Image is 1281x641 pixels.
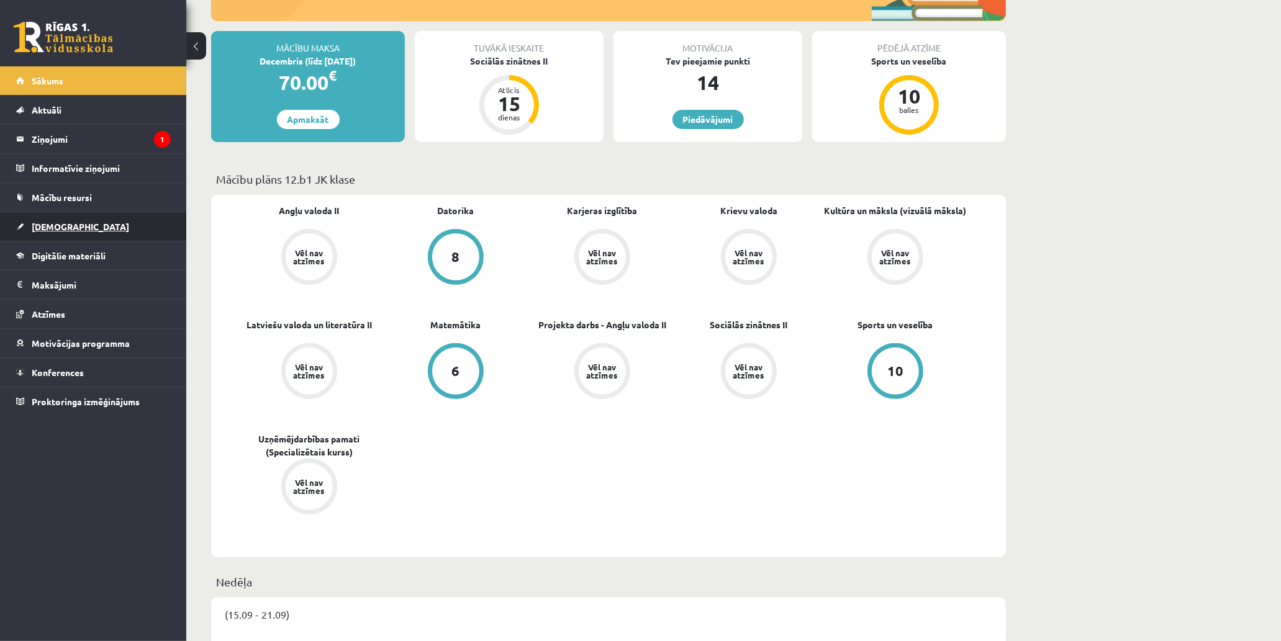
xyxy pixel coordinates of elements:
a: Vēl nav atzīmes [822,229,969,287]
a: Matemātika [431,318,481,331]
a: Vēl nav atzīmes [529,343,676,401]
span: Konferences [32,367,84,378]
a: [DEMOGRAPHIC_DATA] [16,212,171,241]
div: Vēl nav atzīmes [585,363,620,379]
div: Decembris (līdz [DATE]) [211,55,405,68]
div: Motivācija [613,31,802,55]
span: Atzīmes [32,308,65,320]
div: Tev pieejamie punkti [613,55,802,68]
a: Digitālie materiāli [16,241,171,270]
a: Rīgas 1. Tālmācības vidusskola [14,22,113,53]
a: Vēl nav atzīmes [236,343,382,401]
div: Sports un veselība [812,55,1006,68]
div: Vēl nav atzīmes [585,249,620,265]
a: Ziņojumi1 [16,125,171,153]
a: Projekta darbs - Angļu valoda II [538,318,666,331]
a: Vēl nav atzīmes [676,343,822,401]
div: 10 [890,86,928,106]
div: Vēl nav atzīmes [731,363,766,379]
span: [DEMOGRAPHIC_DATA] [32,221,129,232]
div: Pēdējā atzīme [812,31,1006,55]
a: Vēl nav atzīmes [236,229,382,287]
div: Sociālās zinātnes II [415,55,604,68]
a: Aktuāli [16,96,171,124]
legend: Ziņojumi [32,125,171,153]
span: Aktuāli [32,104,61,115]
legend: Maksājumi [32,271,171,299]
a: Piedāvājumi [672,110,744,129]
a: Krievu valoda [720,204,777,217]
div: 15 [491,94,528,114]
a: Kultūra un māksla (vizuālā māksla) [825,204,967,217]
a: 6 [382,343,529,401]
div: 70.00 [211,68,405,97]
div: balles [890,106,928,114]
a: Maksājumi [16,271,171,299]
div: 6 [452,364,460,378]
div: Vēl nav atzīmes [731,249,766,265]
a: 8 [382,229,529,287]
span: Digitālie materiāli [32,250,106,261]
a: Latviešu valoda un literatūra II [247,318,372,331]
span: Mācību resursi [32,192,92,203]
div: Vēl nav atzīmes [292,478,327,495]
legend: Informatīvie ziņojumi [32,154,171,182]
span: Proktoringa izmēģinājums [32,396,140,407]
div: Vēl nav atzīmes [292,363,327,379]
div: 8 [452,250,460,264]
div: Tuvākā ieskaite [415,31,604,55]
a: Vēl nav atzīmes [676,229,822,287]
a: Datorika [438,204,474,217]
div: Atlicis [491,86,528,94]
div: Mācību maksa [211,31,405,55]
i: 1 [154,131,171,148]
a: Atzīmes [16,300,171,328]
div: Vēl nav atzīmes [878,249,913,265]
a: Apmaksāt [277,110,340,129]
a: Karjeras izglītība [568,204,638,217]
a: Mācību resursi [16,183,171,212]
div: 10 [887,364,903,378]
span: € [329,66,337,84]
a: Sports un veselība [858,318,933,331]
div: Vēl nav atzīmes [292,249,327,265]
a: Sociālās zinātnes II [710,318,788,331]
p: Nedēļa [216,573,1001,590]
a: Sociālās zinātnes II Atlicis 15 dienas [415,55,604,137]
a: Proktoringa izmēģinājums [16,387,171,416]
span: Sākums [32,75,63,86]
a: Uzņēmējdarbības pamati (Specializētais kurss) [236,433,382,459]
a: Informatīvie ziņojumi [16,154,171,182]
a: Motivācijas programma [16,329,171,357]
a: 10 [822,343,969,401]
div: (15.09 - 21.09) [211,598,1006,631]
a: Sports un veselība 10 balles [812,55,1006,137]
div: 14 [613,68,802,97]
span: Motivācijas programma [32,338,130,349]
p: Mācību plāns 12.b1 JK klase [216,171,1001,187]
a: Konferences [16,358,171,387]
a: Sākums [16,66,171,95]
a: Vēl nav atzīmes [236,459,382,517]
div: dienas [491,114,528,121]
a: Vēl nav atzīmes [529,229,676,287]
a: Angļu valoda II [279,204,340,217]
